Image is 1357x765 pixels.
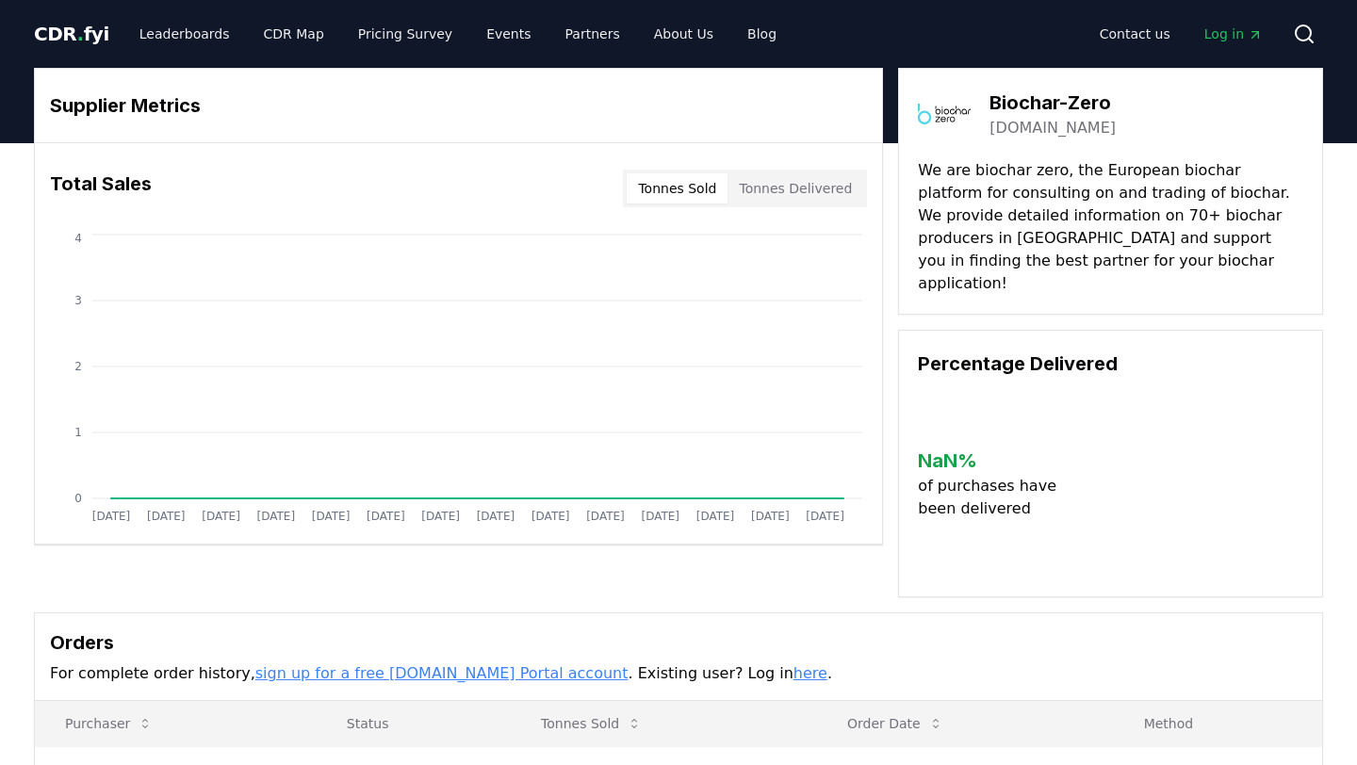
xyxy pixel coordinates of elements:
p: We are biochar zero, the European biochar platform for consulting on and trading of biochar. We p... [918,159,1303,295]
nav: Main [124,17,792,51]
tspan: [DATE] [367,510,405,523]
a: Log in [1189,17,1278,51]
span: . [77,23,84,45]
tspan: [DATE] [641,510,679,523]
p: Method [1129,714,1307,733]
p: Status [332,714,496,733]
tspan: [DATE] [421,510,460,523]
tspan: 2 [74,360,82,373]
h3: NaN % [918,447,1071,475]
tspan: [DATE] [696,510,735,523]
img: Biochar-Zero-logo [918,88,971,140]
a: Leaderboards [124,17,245,51]
tspan: [DATE] [202,510,240,523]
button: Purchaser [50,705,168,742]
tspan: [DATE] [92,510,131,523]
a: Events [471,17,546,51]
button: Tonnes Delivered [728,173,863,203]
tspan: [DATE] [751,510,790,523]
h3: Orders [50,628,1307,657]
h3: Supplier Metrics [50,91,867,120]
tspan: [DATE] [531,510,570,523]
tspan: [DATE] [312,510,351,523]
tspan: [DATE] [477,510,515,523]
p: For complete order history, . Existing user? Log in . [50,662,1307,685]
h3: Percentage Delivered [918,350,1303,378]
tspan: 4 [74,232,82,245]
h3: Biochar-Zero [989,89,1116,117]
span: CDR fyi [34,23,109,45]
tspan: 3 [74,294,82,307]
tspan: 1 [74,426,82,439]
a: CDR Map [249,17,339,51]
tspan: 0 [74,492,82,505]
tspan: [DATE] [586,510,625,523]
tspan: [DATE] [147,510,186,523]
nav: Main [1085,17,1278,51]
a: About Us [639,17,728,51]
a: CDR.fyi [34,21,109,47]
a: here [793,664,827,682]
a: Pricing Survey [343,17,467,51]
a: Contact us [1085,17,1185,51]
a: [DOMAIN_NAME] [989,117,1116,139]
p: of purchases have been delivered [918,475,1071,520]
span: Log in [1204,24,1263,43]
tspan: [DATE] [806,510,844,523]
a: Partners [550,17,635,51]
a: Blog [732,17,792,51]
a: sign up for a free [DOMAIN_NAME] Portal account [255,664,629,682]
button: Order Date [832,705,958,742]
button: Tonnes Sold [627,173,728,203]
tspan: [DATE] [257,510,296,523]
button: Tonnes Sold [526,705,657,742]
h3: Total Sales [50,170,152,207]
